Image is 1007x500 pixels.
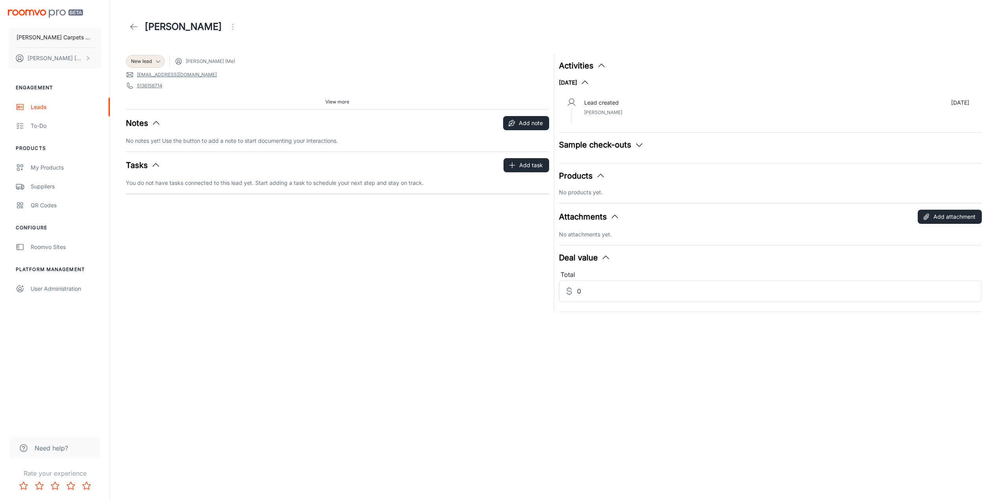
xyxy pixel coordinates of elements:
button: Notes [126,117,161,129]
button: Open menu [225,19,241,35]
button: Add attachment [918,210,982,224]
button: Products [559,170,605,182]
h1: [PERSON_NAME] [145,20,222,34]
button: View more [322,96,352,108]
button: Attachments [559,211,620,223]
span: New lead [131,58,152,65]
p: [PERSON_NAME] [PERSON_NAME] [28,54,83,63]
button: Add note [503,116,549,130]
input: Estimated deal value [577,280,982,302]
button: Add task [503,158,549,172]
div: Suppliers [31,182,102,191]
span: View more [325,98,349,105]
p: [PERSON_NAME] Carpets & Floors [17,33,93,42]
button: [PERSON_NAME] [PERSON_NAME] [8,48,102,68]
p: [DATE] [951,98,969,107]
button: [PERSON_NAME] Carpets & Floors [8,27,102,48]
div: New lead [126,55,165,68]
img: Roomvo PRO Beta [8,9,83,18]
div: User Administration [31,284,102,293]
div: Leads [31,103,102,111]
div: QR Codes [31,201,102,210]
p: No products yet. [559,188,982,197]
button: Deal value [559,252,610,264]
p: No notes yet! Use the button to add a note to start documenting your interactions. [126,137,549,145]
button: Tasks [126,159,160,171]
button: Sample check-outs [559,139,644,151]
span: [PERSON_NAME] (Me) [186,58,235,65]
button: Activities [559,60,606,72]
div: Total [559,270,982,280]
div: My Products [31,163,102,172]
div: Roomvo Sites [31,243,102,251]
p: You do not have tasks connected to this lead yet. Start adding a task to schedule your next step ... [126,179,549,187]
p: Lead created [584,98,619,107]
span: [PERSON_NAME] [584,109,622,115]
p: No attachments yet. [559,230,982,239]
a: 5136156714 [137,82,162,89]
a: [EMAIL_ADDRESS][DOMAIN_NAME] [137,71,217,78]
div: To-do [31,122,102,130]
button: [DATE] [559,78,590,87]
